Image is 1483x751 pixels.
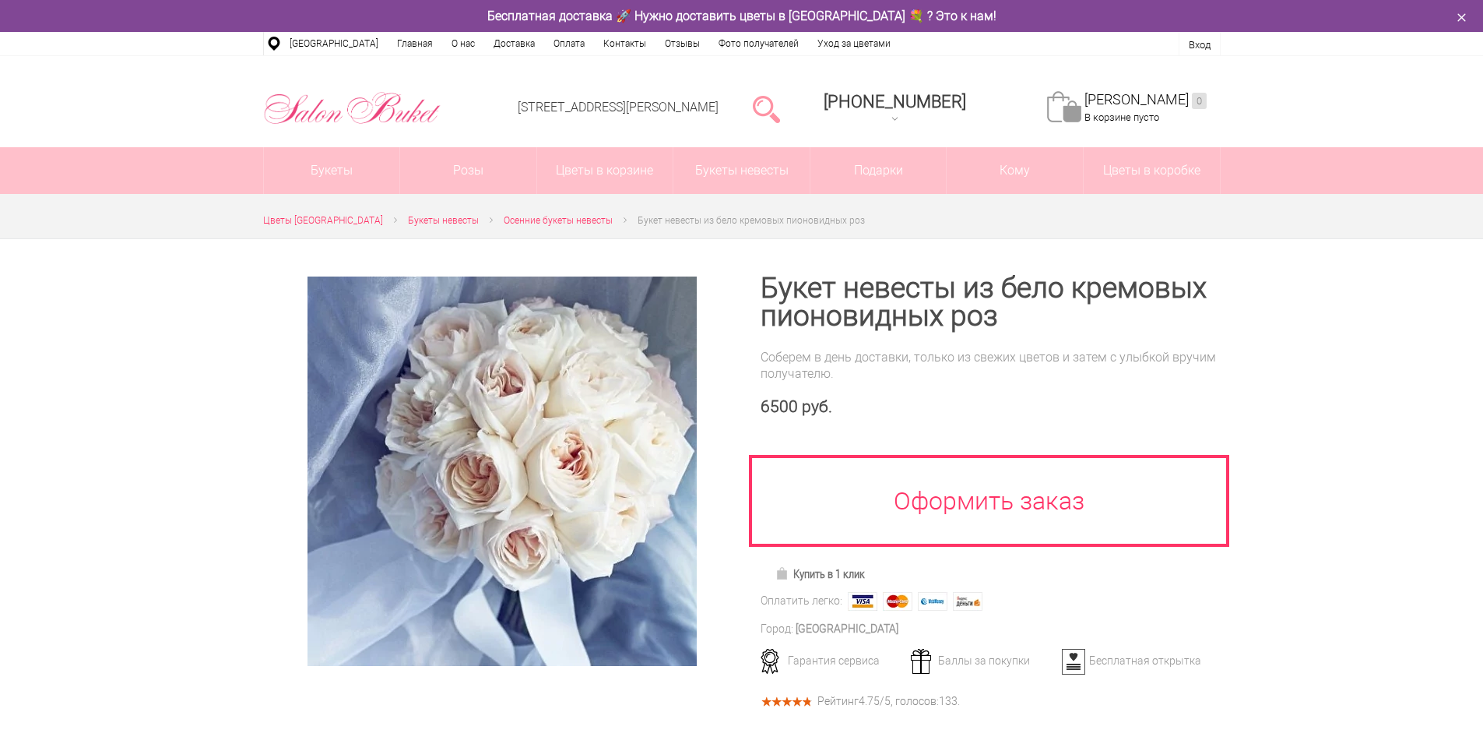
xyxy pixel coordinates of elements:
span: Букеты невесты [408,215,479,226]
a: [STREET_ADDRESS][PERSON_NAME] [518,100,719,115]
div: Город: [761,621,793,637]
span: Букет невесты из бело кремовых пионовидных роз [638,215,865,226]
span: [PHONE_NUMBER] [824,92,966,111]
div: 6500 руб. [761,397,1221,417]
span: В корзине пусто [1084,111,1159,123]
img: Яндекс Деньги [953,592,982,611]
a: Купить в 1 клик [768,563,872,585]
a: Цветы [GEOGRAPHIC_DATA] [263,213,383,229]
a: Уход за цветами [808,32,900,55]
img: MasterCard [883,592,912,611]
a: [GEOGRAPHIC_DATA] [280,32,388,55]
h1: Букет невесты из бело кремовых пионовидных роз [761,274,1221,330]
a: Вход [1189,39,1211,51]
div: Баллы за покупки [905,654,1059,668]
img: Webmoney [918,592,947,611]
a: Букеты [264,147,400,194]
div: Рейтинг /5, голосов: . [817,697,960,706]
span: Осенние букеты невесты [504,215,613,226]
span: Цветы [GEOGRAPHIC_DATA] [263,215,383,226]
img: Букет невесты из бело кремовых пионовидных роз [307,277,697,666]
a: Осенние букеты невесты [504,213,613,229]
a: О нас [442,32,484,55]
a: Фото получателей [709,32,808,55]
a: [PERSON_NAME] [1084,91,1207,109]
a: Главная [388,32,442,55]
a: [PHONE_NUMBER] [814,86,975,131]
a: Оформить заказ [749,455,1230,547]
span: 133 [939,695,958,707]
a: Цветы в корзине [537,147,673,194]
div: Бесплатная открытка [1056,654,1210,668]
a: Цветы в коробке [1084,147,1220,194]
a: Букеты невесты [673,147,810,194]
div: Бесплатная доставка 🚀 Нужно доставить цветы в [GEOGRAPHIC_DATA] 💐 ? Это к нам! [251,8,1232,24]
a: Контакты [594,32,655,55]
div: [GEOGRAPHIC_DATA] [796,621,898,637]
a: Отзывы [655,32,709,55]
div: Оплатить легко: [761,593,842,609]
a: Розы [400,147,536,194]
img: Цветы Нижний Новгород [263,88,441,129]
a: Доставка [484,32,544,55]
a: Увеличить [282,277,723,666]
ins: 0 [1192,93,1207,109]
a: Оплата [544,32,594,55]
img: Visa [848,592,877,611]
div: Соберем в день доставки, только из свежих цветов и затем с улыбкой вручим получателю. [761,349,1221,382]
span: 4.75 [859,695,880,707]
img: Купить в 1 клик [775,567,793,580]
span: Кому [947,147,1083,194]
div: Гарантия сервиса [755,654,908,668]
a: Подарки [810,147,947,194]
a: Букеты невесты [408,213,479,229]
